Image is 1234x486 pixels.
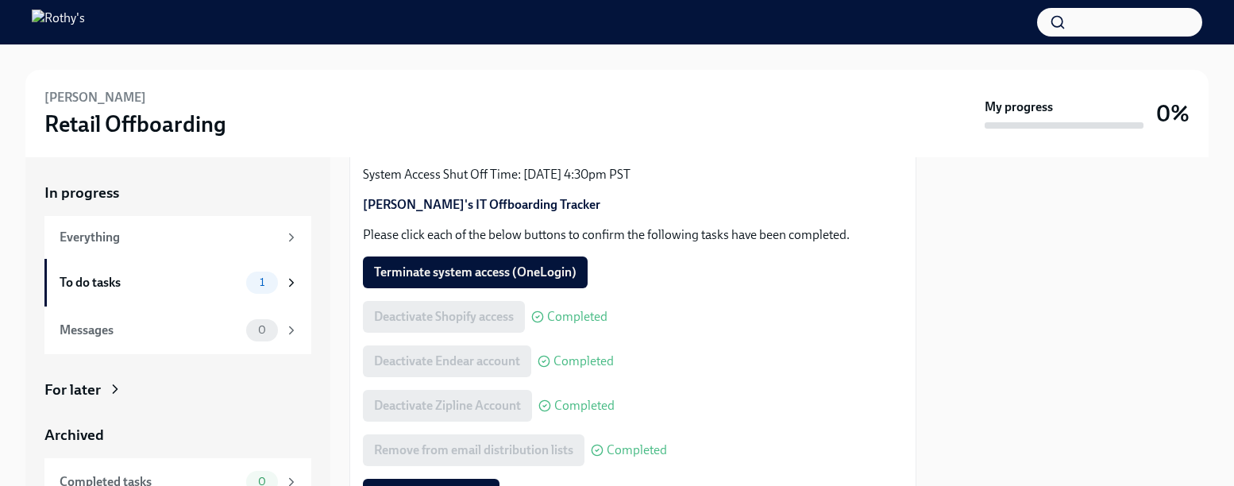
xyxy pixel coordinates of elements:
[44,183,311,203] a: In progress
[44,425,311,445] a: Archived
[60,322,240,339] div: Messages
[607,444,667,457] span: Completed
[363,226,903,244] p: Please click each of the below buttons to confirm the following tasks have been completed.
[547,310,607,323] span: Completed
[363,256,588,288] button: Terminate system access (OneLogin)
[363,197,600,212] a: [PERSON_NAME]'s IT Offboarding Tracker
[554,399,615,412] span: Completed
[553,355,614,368] span: Completed
[363,166,903,183] p: System Access Shut Off Time: [DATE] 4:30pm PST
[249,324,276,336] span: 0
[44,307,311,354] a: Messages0
[44,110,226,138] h3: Retail Offboarding
[44,216,311,259] a: Everything
[374,264,577,280] span: Terminate system access (OneLogin)
[32,10,85,35] img: Rothy's
[60,274,240,291] div: To do tasks
[44,259,311,307] a: To do tasks1
[1156,99,1190,128] h3: 0%
[44,89,146,106] h6: [PERSON_NAME]
[44,380,311,400] a: For later
[60,229,278,246] div: Everything
[44,380,101,400] div: For later
[250,276,274,288] span: 1
[985,98,1053,116] strong: My progress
